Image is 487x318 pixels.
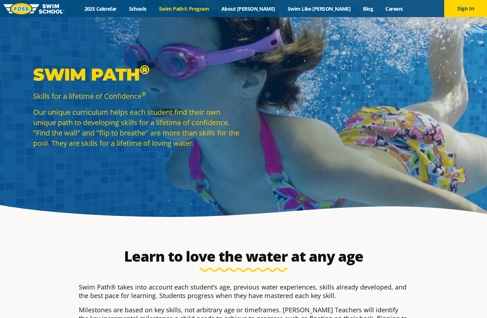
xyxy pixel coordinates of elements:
[33,91,240,101] p: Skills for a lifetime of Confidence
[75,248,412,265] h2: Learn to love the water at any age
[140,62,149,77] sup: ®
[281,5,357,12] a: Swim Like [PERSON_NAME]
[142,90,146,97] sup: ®
[78,5,123,12] a: 2025 Calendar
[4,3,65,14] img: FOSS Swim School Logo
[379,5,409,12] a: Careers
[33,64,240,85] p: Swim Path
[215,5,282,12] a: About [PERSON_NAME]
[357,5,379,12] a: Blog
[123,5,153,12] a: Schools
[33,107,240,148] p: Our unique curriculum helps each student find their own unique path to developing skills for a li...
[153,5,215,12] a: Swim Path® Program
[79,283,408,300] p: Swim Path® takes into account each student’s age, previous water experiences, skills already deve...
